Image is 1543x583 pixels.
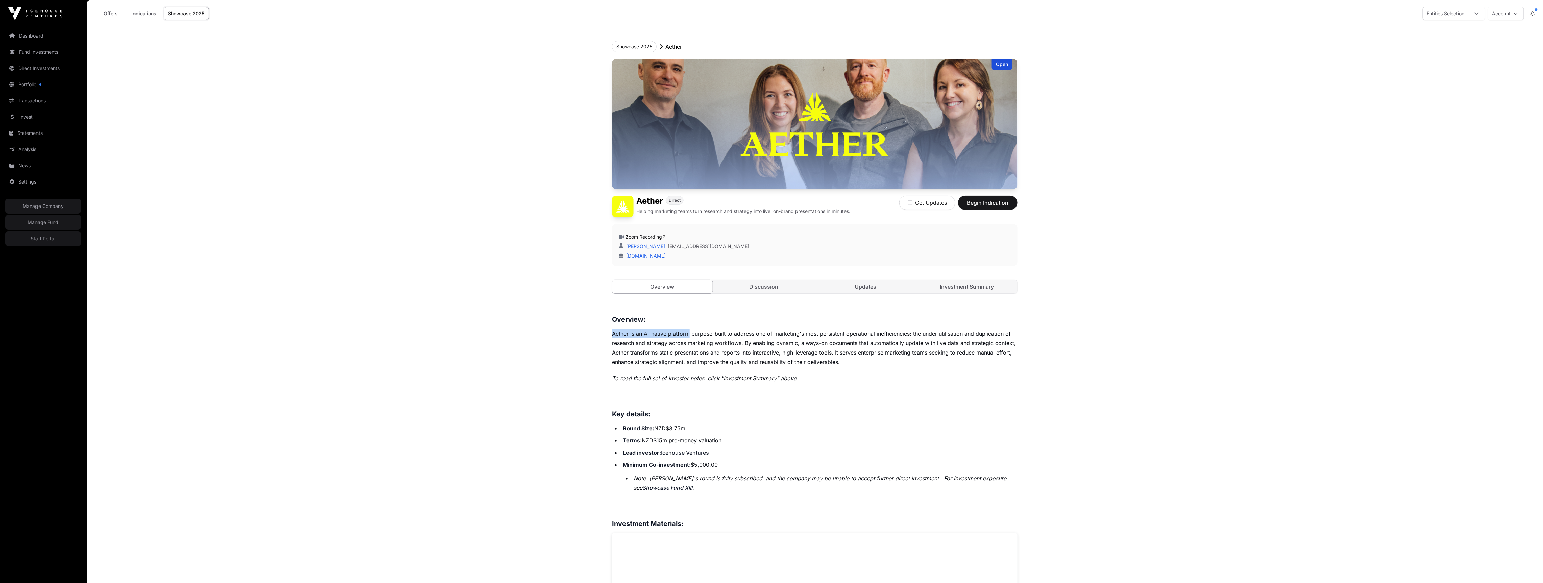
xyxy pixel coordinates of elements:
nav: Tabs [612,280,1017,293]
span: Begin Indication [966,199,1009,207]
a: Dashboard [5,28,81,43]
a: Updates [815,280,916,293]
strong: Round Size: [623,425,654,432]
button: Get Updates [899,196,955,210]
a: News [5,158,81,173]
a: Settings [5,174,81,189]
strong: Lead investor [623,449,659,456]
a: Showcase 2025 [164,7,209,20]
button: Showcase 2025 [612,41,657,52]
a: Direct Investments [5,61,81,76]
a: Begin Indication [958,202,1018,209]
button: Begin Indication [958,196,1018,210]
p: Helping marketing teams turn research and strategy into live, on-brand presentations in minutes. [636,208,850,215]
img: Aether [612,196,634,217]
a: Staff Portal [5,231,81,246]
a: Showcase Fund XIII [642,484,692,491]
button: Account [1488,7,1524,20]
div: Open [992,59,1012,70]
a: Manage Company [5,199,81,214]
a: Fund Investments [5,45,81,59]
li: NZD$3.75m [621,423,1018,433]
h3: Overview: [612,314,1018,325]
img: Aether [612,59,1018,189]
strong: Terms: [623,437,642,444]
a: [DOMAIN_NAME] [623,253,666,259]
a: [EMAIL_ADDRESS][DOMAIN_NAME] [668,243,749,250]
h3: Investment Materials: [612,518,1018,529]
p: Aether is an AI-native platform purpose-built to address one of marketing's most persistent opera... [612,329,1018,367]
a: Invest [5,110,81,124]
em: Note: [PERSON_NAME]'s round is fully subscribed, and the company may be unable to accept further ... [634,475,1006,491]
a: Transactions [5,93,81,108]
h1: Aether [636,196,663,207]
a: Offers [97,7,124,20]
p: Aether [665,43,682,51]
a: Manage Fund [5,215,81,230]
a: Zoom Recording [626,234,666,240]
a: [PERSON_NAME] [625,243,665,249]
a: Overview [612,280,713,294]
span: Direct [669,198,681,203]
a: Statements [5,126,81,141]
li: $5,000.00 [621,460,1018,492]
strong: Minimum Co-investment: [623,461,691,468]
a: Icehouse Ventures [661,449,709,456]
a: Investment Summary [917,280,1018,293]
img: Icehouse Ventures Logo [8,7,62,20]
a: Discussion [714,280,814,293]
a: Analysis [5,142,81,157]
li: NZD$15m pre-money valuation [621,436,1018,445]
div: Entities Selection [1423,7,1469,20]
a: Indications [127,7,161,20]
strong: : [659,449,661,456]
em: To read the full set of investor notes, click "Investment Summary" above. [612,375,798,382]
iframe: Chat Widget [1509,551,1543,583]
h3: Key details: [612,409,1018,419]
a: Portfolio [5,77,81,92]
